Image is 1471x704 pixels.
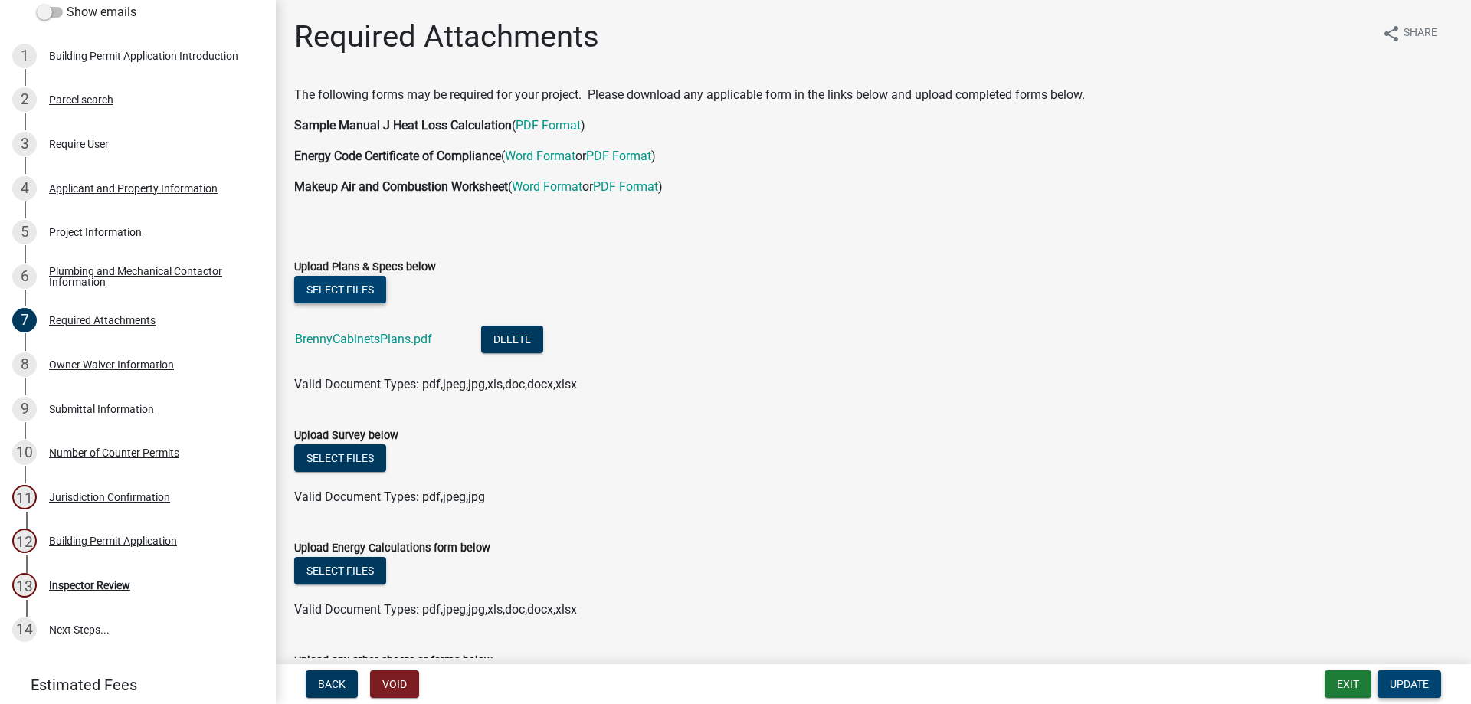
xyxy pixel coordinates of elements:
button: shareShare [1370,18,1450,48]
div: Require User [49,139,109,149]
label: Upload Plans & Specs below [294,262,436,273]
a: PDF Format [586,149,651,163]
p: The following forms may be required for your project. Please download any applicable form in the ... [294,86,1453,104]
button: Select files [294,557,386,584]
a: BrennyCabinetsPlans.pdf [295,332,432,346]
p: ( or ) [294,147,1453,165]
button: Void [370,670,419,698]
div: 7 [12,308,37,332]
h1: Required Attachments [294,18,599,55]
div: 5 [12,220,37,244]
a: PDF Format [516,118,581,133]
div: Owner Waiver Information [49,359,174,370]
button: Select files [294,444,386,472]
span: Valid Document Types: pdf,jpeg,jpg,xls,doc,docx,xlsx [294,602,577,617]
div: 11 [12,485,37,509]
p: ( or ) [294,178,1453,196]
label: Upload any other sheets or forms below [294,656,493,666]
p: ( ) [294,116,1453,135]
div: 6 [12,264,37,289]
div: 2 [12,87,37,112]
div: 4 [12,176,37,201]
span: Share [1404,25,1437,43]
div: 10 [12,440,37,465]
i: share [1382,25,1401,43]
div: 12 [12,529,37,553]
a: PDF Format [593,179,658,194]
div: Plumbing and Mechanical Contactor Information [49,266,251,287]
span: Back [318,678,346,690]
button: Delete [481,326,543,353]
div: Number of Counter Permits [49,447,179,458]
div: Jurisdiction Confirmation [49,492,170,503]
strong: Makeup Air and Combustion Worksheet [294,179,508,194]
button: Update [1378,670,1441,698]
div: Parcel search [49,94,113,105]
span: Update [1390,678,1429,690]
wm-modal-confirm: Delete Document [481,333,543,348]
div: 14 [12,617,37,642]
button: Back [306,670,358,698]
div: 3 [12,132,37,156]
span: Valid Document Types: pdf,jpeg,jpg [294,490,485,504]
div: Building Permit Application [49,535,177,546]
a: Estimated Fees [12,670,251,700]
label: Upload Energy Calculations form below [294,543,490,554]
label: Show emails [37,3,136,21]
a: Word Format [512,179,582,194]
div: Applicant and Property Information [49,183,218,194]
strong: Sample Manual J Heat Loss Calculation [294,118,512,133]
div: 13 [12,573,37,598]
div: 8 [12,352,37,377]
button: Select files [294,276,386,303]
label: Upload Survey below [294,431,398,441]
div: Building Permit Application Introduction [49,51,238,61]
div: 1 [12,44,37,68]
a: Word Format [505,149,575,163]
div: 9 [12,397,37,421]
div: Project Information [49,227,142,237]
div: Inspector Review [49,580,130,591]
div: Required Attachments [49,315,156,326]
span: Valid Document Types: pdf,jpeg,jpg,xls,doc,docx,xlsx [294,377,577,391]
button: Exit [1325,670,1371,698]
div: Submittal Information [49,404,154,414]
strong: Energy Code Certificate of Compliance [294,149,501,163]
